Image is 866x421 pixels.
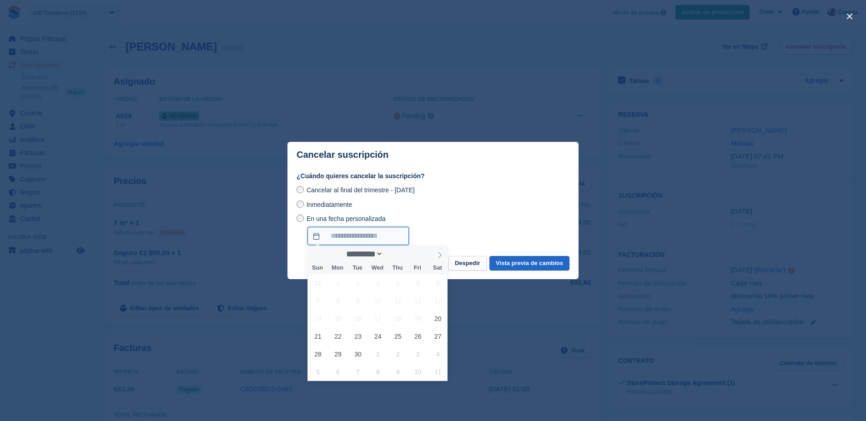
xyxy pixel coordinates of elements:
span: September 7, 2025 [309,292,327,310]
span: October 5, 2025 [309,363,327,381]
span: October 11, 2025 [429,363,447,381]
span: September 11, 2025 [389,292,407,310]
span: October 2, 2025 [389,345,407,363]
span: September 4, 2025 [389,274,407,292]
span: September 8, 2025 [329,292,347,310]
input: Cancelar al final del trimestre - [DATE] [297,186,304,193]
span: September 15, 2025 [329,310,347,327]
span: Thu [388,265,408,271]
span: September 20, 2025 [429,310,447,327]
span: September 12, 2025 [409,292,427,310]
span: September 2, 2025 [349,274,367,292]
span: September 19, 2025 [409,310,427,327]
span: September 9, 2025 [349,292,367,310]
span: Sun [307,265,327,271]
span: September 16, 2025 [349,310,367,327]
span: September 10, 2025 [369,292,387,310]
span: September 3, 2025 [369,274,387,292]
span: September 29, 2025 [329,345,347,363]
span: September 25, 2025 [389,327,407,345]
span: September 21, 2025 [309,327,327,345]
span: Wed [368,265,388,271]
span: September 17, 2025 [369,310,387,327]
span: October 7, 2025 [349,363,367,381]
span: October 4, 2025 [429,345,447,363]
span: October 1, 2025 [369,345,387,363]
span: Tue [347,265,368,271]
span: September 26, 2025 [409,327,427,345]
input: Inmediatamente [297,200,304,208]
span: Inmediatamente [307,201,352,208]
span: September 27, 2025 [429,327,447,345]
span: September 24, 2025 [369,327,387,345]
span: September 30, 2025 [349,345,367,363]
span: September 18, 2025 [389,310,407,327]
span: Sat [428,265,448,271]
span: September 28, 2025 [309,345,327,363]
span: September 13, 2025 [429,292,447,310]
input: En una fecha personalizada [307,227,409,245]
span: September 6, 2025 [429,274,447,292]
span: September 14, 2025 [309,310,327,327]
input: En una fecha personalizada [297,215,304,222]
button: Despedir [448,256,487,271]
label: ¿Cuándo quieres cancelar la suscripción? [297,171,569,181]
span: October 3, 2025 [409,345,427,363]
p: Cancelar suscripción [297,150,388,160]
span: October 9, 2025 [389,363,407,381]
span: Mon [327,265,347,271]
span: September 22, 2025 [329,327,347,345]
span: October 10, 2025 [409,363,427,381]
span: August 31, 2025 [309,274,327,292]
span: Cancelar al final del trimestre - [DATE] [307,186,415,194]
span: En una fecha personalizada [307,215,386,222]
span: September 23, 2025 [349,327,367,345]
span: September 1, 2025 [329,274,347,292]
select: Month [343,249,383,259]
button: close [842,9,857,24]
span: Fri [408,265,428,271]
button: Vista previa de cambios [489,256,569,271]
span: September 5, 2025 [409,274,427,292]
span: October 6, 2025 [329,363,347,381]
input: Year [383,249,412,259]
span: October 8, 2025 [369,363,387,381]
